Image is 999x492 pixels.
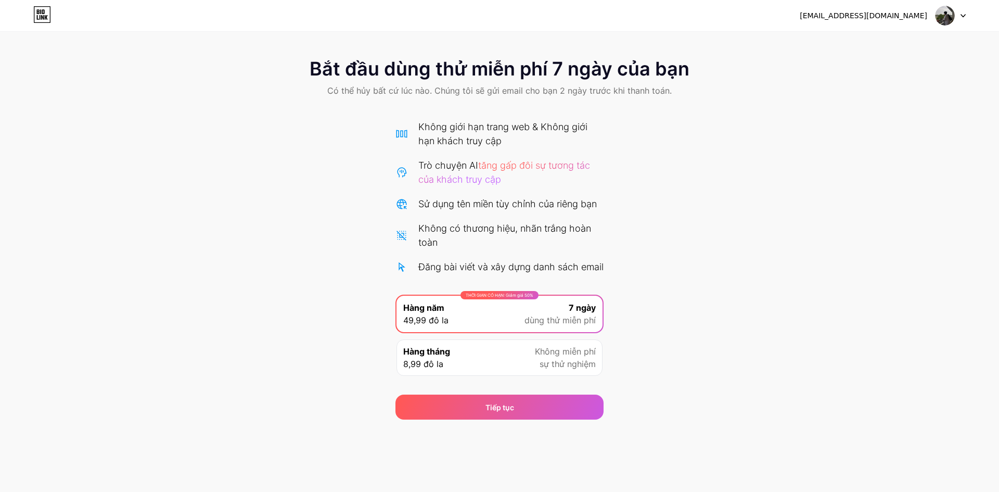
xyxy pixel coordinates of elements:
[418,261,604,272] font: Đăng bài viết và xây dựng danh sách email
[418,160,478,171] font: Trò chuyện AI
[485,403,514,412] font: Tiếp tục
[418,198,597,209] font: Sử dụng tên miền tùy chỉnh của riêng bạn
[403,315,449,325] font: 49,99 đô la
[935,6,955,26] img: hoaluu
[540,359,596,369] font: sự thử nghiệm
[418,223,591,248] font: Không có thương hiệu, nhãn trắng hoàn toàn
[418,121,587,146] font: Không giới hạn trang web & Không giới hạn khách truy cập
[310,57,689,80] font: Bắt đầu dùng thử miễn phí 7 ngày của bạn
[403,359,443,369] font: 8,99 đô la
[800,11,927,20] font: [EMAIL_ADDRESS][DOMAIN_NAME]
[569,302,596,313] font: 7 ngày
[403,346,450,357] font: Hàng tháng
[327,85,672,96] font: Có thể hủy bất cứ lúc nào. Chúng tôi sẽ gửi email cho bạn 2 ngày trước khi thanh toán.
[403,302,444,313] font: Hàng năm
[524,315,596,325] font: dùng thử miễn phí
[418,160,590,185] font: tăng gấp đôi sự tương tác của khách truy cập
[466,293,533,298] font: THỜI GIAN CÓ HẠN: Giảm giá 50%
[535,346,596,357] font: Không miễn phí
